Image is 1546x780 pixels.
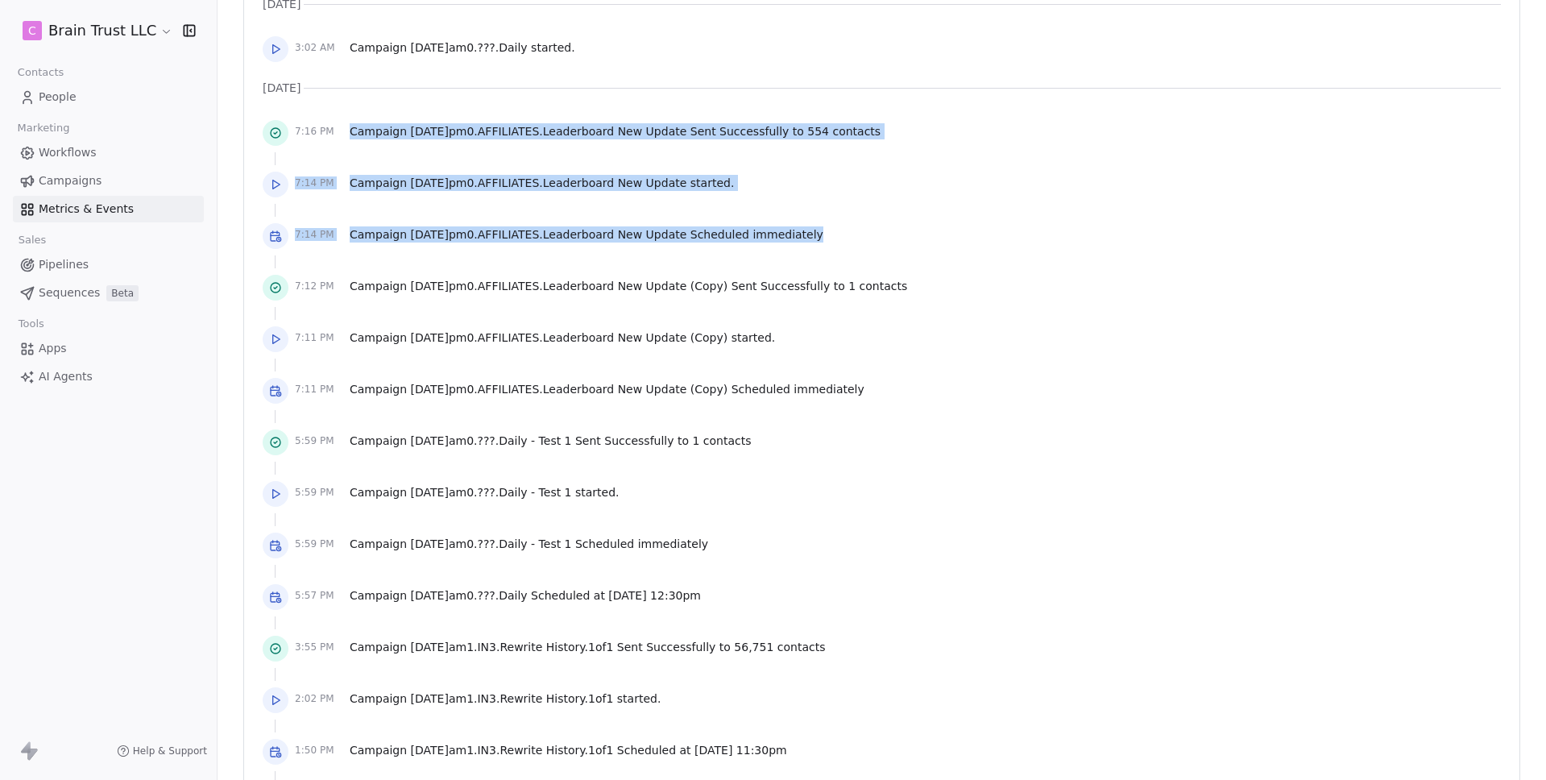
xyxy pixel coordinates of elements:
[295,434,343,447] span: 5:59 PM
[411,176,687,189] span: [DATE]pm0.AFFILIATES.Leaderboard New Update
[295,41,343,54] span: 3:02 AM
[39,89,77,106] span: People
[411,125,687,138] span: [DATE]pm0.AFFILIATES.Leaderboard New Update
[411,331,728,344] span: [DATE]pm0.AFFILIATES.Leaderboard New Update (Copy)
[411,537,572,550] span: [DATE]am0.???.Daily - Test 1
[295,692,343,705] span: 2:02 PM
[11,312,51,336] span: Tools
[411,280,728,292] span: [DATE]pm0.AFFILIATES.Leaderboard New Update (Copy)
[39,144,97,161] span: Workflows
[295,589,343,602] span: 5:57 PM
[350,381,864,397] span: Campaign Scheduled
[807,125,829,138] span: 554
[39,201,134,218] span: Metrics & Events
[848,280,856,292] span: 1
[411,383,728,396] span: [DATE]pm0.AFFILIATES.Leaderboard New Update (Copy)
[350,123,881,139] span: Campaign Sent Successfully to contacts
[10,116,77,140] span: Marketing
[295,486,343,499] span: 5:59 PM
[350,226,823,243] span: Campaign Scheduled
[39,340,67,357] span: Apps
[13,251,204,278] a: Pipelines
[350,433,752,449] span: Campaign Sent Successfully to contacts
[19,17,172,44] button: CBrain Trust LLC
[13,280,204,306] a: SequencesBeta
[638,537,708,550] span: immediately
[39,256,89,273] span: Pipelines
[350,278,907,294] span: Campaign Sent Successfully to contacts
[13,196,204,222] a: Metrics & Events
[295,537,343,550] span: 5:59 PM
[295,641,343,653] span: 3:55 PM
[13,84,204,110] a: People
[350,691,661,707] span: Campaign started.
[350,330,775,346] span: Campaign started.
[692,434,699,447] span: 1
[13,335,204,362] a: Apps
[411,228,687,241] span: [DATE]pm0.AFFILIATES.Leaderboard New Update
[13,139,204,166] a: Workflows
[350,39,575,56] span: Campaign started.
[263,80,300,96] span: [DATE]
[117,745,207,757] a: Help & Support
[11,228,53,252] span: Sales
[13,168,204,194] a: Campaigns
[734,641,773,653] span: 56,751
[48,20,156,41] span: Brain Trust LLC
[350,175,734,191] span: Campaign started.
[39,172,102,189] span: Campaigns
[133,745,207,757] span: Help & Support
[106,285,139,301] span: Beta
[295,744,343,757] span: 1:50 PM
[350,484,620,500] span: Campaign started.
[794,383,864,396] span: immediately
[411,486,572,499] span: [DATE]am0.???.Daily - Test 1
[350,742,787,758] span: Campaign Scheduled
[10,60,71,85] span: Contacts
[295,125,343,138] span: 7:16 PM
[350,587,701,604] span: Campaign Scheduled
[350,639,825,655] span: Campaign Sent Successfully to contacts
[295,280,343,292] span: 7:12 PM
[295,383,343,396] span: 7:11 PM
[411,692,614,705] span: [DATE]am1.IN3.Rewrite History.1of1
[411,641,614,653] span: [DATE]am1.IN3.Rewrite History.1of1
[411,589,528,602] span: [DATE]am0.???.Daily
[411,41,528,54] span: [DATE]am0.???.Daily
[39,284,100,301] span: Sequences
[295,228,343,241] span: 7:14 PM
[39,368,93,385] span: AI Agents
[680,744,787,757] span: at [DATE] 11:30pm
[752,228,823,241] span: immediately
[411,434,572,447] span: [DATE]am0.???.Daily - Test 1
[295,176,343,189] span: 7:14 PM
[295,331,343,344] span: 7:11 PM
[13,363,204,390] a: AI Agents
[411,744,614,757] span: [DATE]am1.IN3.Rewrite History.1of1
[594,589,701,602] span: at [DATE] 12:30pm
[28,23,36,39] span: C
[350,536,708,552] span: Campaign Scheduled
